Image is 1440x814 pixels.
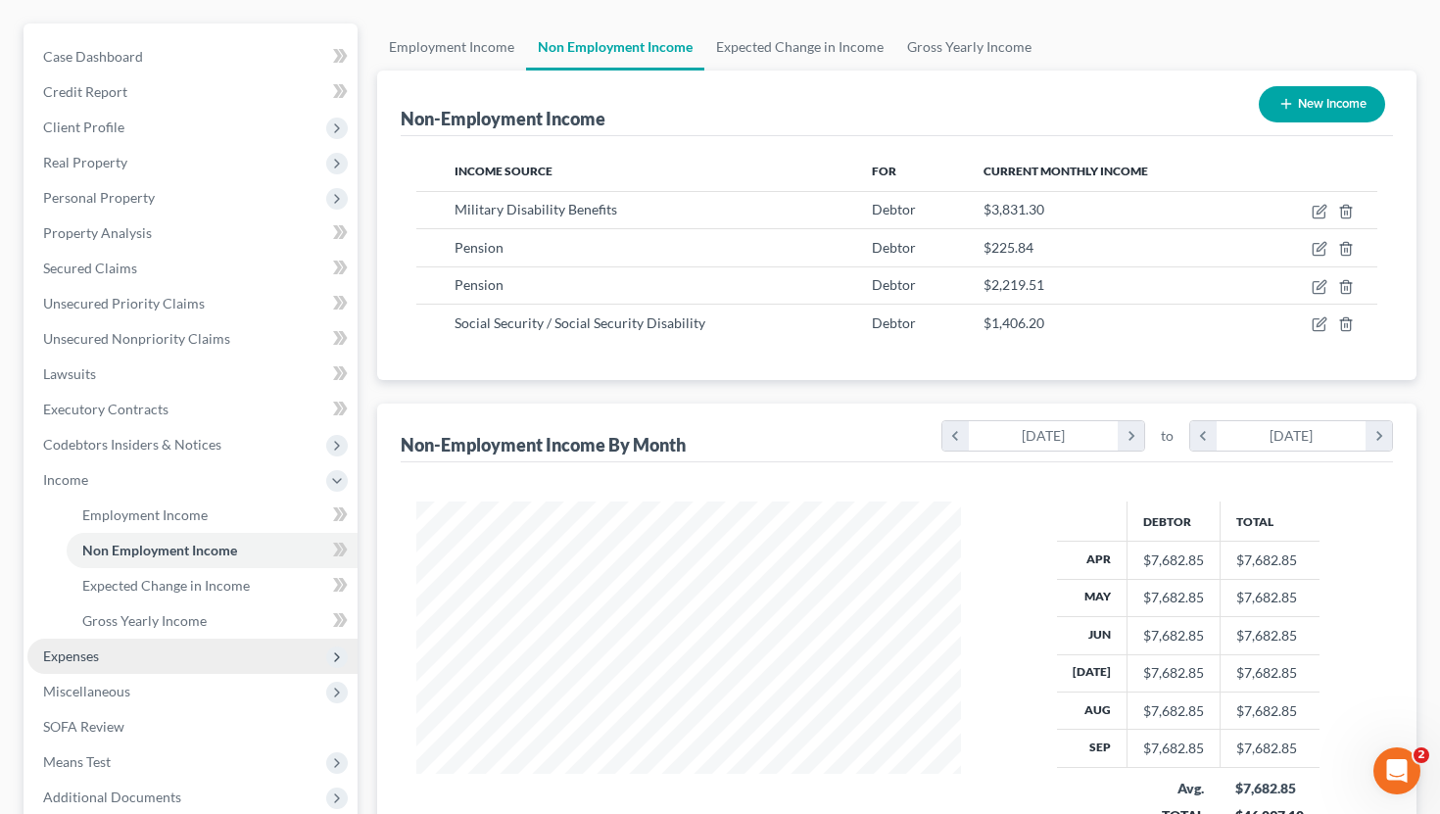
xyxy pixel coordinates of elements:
span: Client Profile [43,119,124,135]
button: New Income [1259,86,1385,122]
span: Income Source [455,164,552,178]
span: Credit Report [43,83,127,100]
a: Unsecured Priority Claims [27,286,358,321]
span: $1,406.20 [984,314,1044,331]
td: $7,682.85 [1220,730,1320,767]
div: $7,682.85 [1143,626,1204,646]
a: SOFA Review [27,709,358,744]
th: Sep [1057,730,1128,767]
span: Means Test [43,753,111,770]
a: Case Dashboard [27,39,358,74]
span: Expenses [43,647,99,664]
span: Miscellaneous [43,683,130,699]
span: Pension [455,239,504,256]
span: Debtor [872,314,916,331]
span: For [872,164,896,178]
span: Military Disability Benefits [455,201,617,217]
td: $7,682.85 [1220,654,1320,692]
td: $7,682.85 [1220,693,1320,730]
i: chevron_right [1118,421,1144,451]
span: Pension [455,276,504,293]
span: Current Monthly Income [984,164,1148,178]
div: [DATE] [969,421,1119,451]
span: Unsecured Nonpriority Claims [43,330,230,347]
th: Jun [1057,617,1128,654]
a: Non Employment Income [526,24,704,71]
div: Avg. [1142,779,1204,798]
div: $7,682.85 [1143,551,1204,570]
i: chevron_right [1366,421,1392,451]
span: Debtor [872,239,916,256]
a: Employment Income [377,24,526,71]
span: $3,831.30 [984,201,1044,217]
i: chevron_left [942,421,969,451]
span: to [1161,426,1174,446]
span: Personal Property [43,189,155,206]
span: Non Employment Income [82,542,237,558]
span: Debtor [872,276,916,293]
div: Non-Employment Income By Month [401,433,686,456]
span: Expected Change in Income [82,577,250,594]
span: Case Dashboard [43,48,143,65]
a: Employment Income [67,498,358,533]
span: Executory Contracts [43,401,168,417]
a: Secured Claims [27,251,358,286]
span: Income [43,471,88,488]
td: $7,682.85 [1220,617,1320,654]
span: $225.84 [984,239,1033,256]
div: Non-Employment Income [401,107,605,130]
a: Gross Yearly Income [895,24,1043,71]
th: Aug [1057,693,1128,730]
i: chevron_left [1190,421,1217,451]
a: Property Analysis [27,215,358,251]
span: $2,219.51 [984,276,1044,293]
a: Credit Report [27,74,358,110]
span: Employment Income [82,506,208,523]
td: $7,682.85 [1220,579,1320,616]
div: $7,682.85 [1143,739,1204,758]
span: Additional Documents [43,789,181,805]
a: Non Employment Income [67,533,358,568]
a: Unsecured Nonpriority Claims [27,321,358,357]
span: Debtor [872,201,916,217]
span: SOFA Review [43,718,124,735]
th: Apr [1057,542,1128,579]
th: Debtor [1127,502,1220,541]
span: Unsecured Priority Claims [43,295,205,311]
span: Social Security / Social Security Disability [455,314,705,331]
a: Gross Yearly Income [67,603,358,639]
a: Executory Contracts [27,392,358,427]
th: May [1057,579,1128,616]
span: Secured Claims [43,260,137,276]
a: Expected Change in Income [67,568,358,603]
span: Gross Yearly Income [82,612,207,629]
div: $7,682.85 [1143,663,1204,683]
a: Lawsuits [27,357,358,392]
span: Lawsuits [43,365,96,382]
div: [DATE] [1217,421,1367,451]
a: Expected Change in Income [704,24,895,71]
th: Total [1220,502,1320,541]
div: $7,682.85 [1235,779,1304,798]
span: Real Property [43,154,127,170]
div: $7,682.85 [1143,588,1204,607]
iframe: Intercom live chat [1373,747,1420,794]
span: Codebtors Insiders & Notices [43,436,221,453]
th: [DATE] [1057,654,1128,692]
td: $7,682.85 [1220,542,1320,579]
span: Property Analysis [43,224,152,241]
span: 2 [1414,747,1429,763]
div: $7,682.85 [1143,701,1204,721]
